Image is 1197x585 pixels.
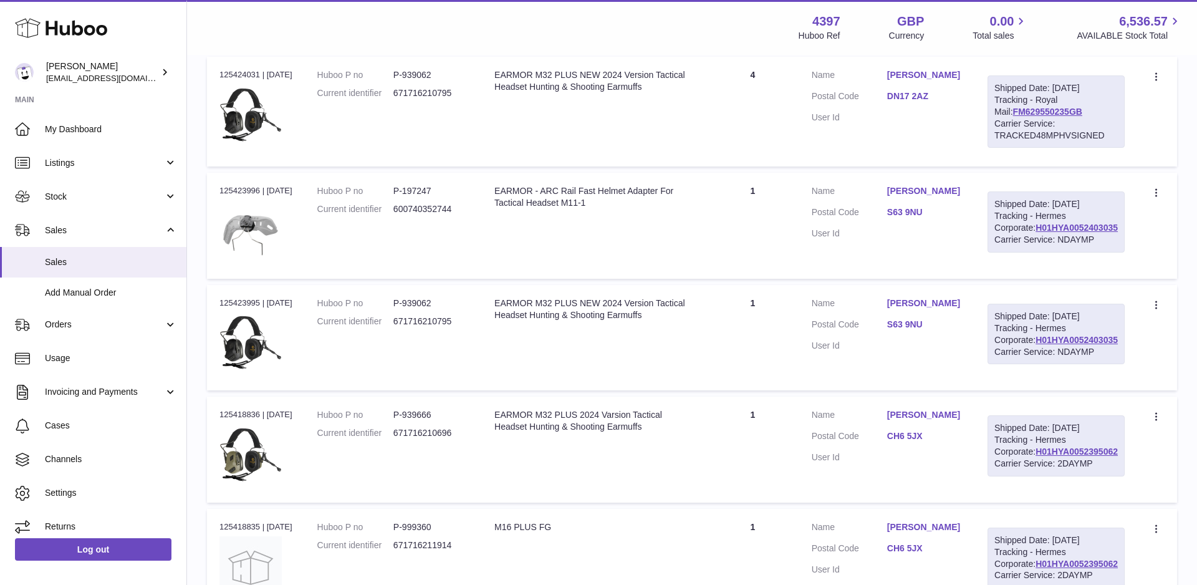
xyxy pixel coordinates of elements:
[812,564,887,576] dt: User Id
[317,427,393,439] dt: Current identifier
[812,521,887,536] dt: Name
[317,87,393,99] dt: Current identifier
[994,82,1118,94] div: Shipped Date: [DATE]
[1036,223,1118,233] a: H01HYA0052403035
[45,453,177,465] span: Channels
[994,422,1118,434] div: Shipped Date: [DATE]
[46,60,158,84] div: [PERSON_NAME]
[45,256,177,268] span: Sales
[994,534,1118,546] div: Shipped Date: [DATE]
[887,297,963,309] a: [PERSON_NAME]
[317,539,393,551] dt: Current identifier
[15,63,34,82] img: drumnnbass@gmail.com
[973,30,1028,42] span: Total sales
[988,75,1125,148] div: Tracking - Royal Mail:
[994,198,1118,210] div: Shipped Date: [DATE]
[994,569,1118,581] div: Carrier Service: 2DAYMP
[988,415,1125,476] div: Tracking - Hermes Corporate:
[45,191,164,203] span: Stock
[317,69,393,81] dt: Huboo P no
[45,521,177,533] span: Returns
[494,297,694,321] div: EARMOR M32 PLUS NEW 2024 Version Tactical Headset Hunting & Shooting Earmuffs
[706,173,799,278] td: 1
[812,90,887,105] dt: Postal Code
[317,185,393,197] dt: Huboo P no
[45,157,164,169] span: Listings
[45,352,177,364] span: Usage
[812,297,887,312] dt: Name
[973,13,1028,42] a: 0.00 Total sales
[1036,447,1118,457] a: H01HYA0052395062
[393,87,469,99] dd: 671716210795
[393,539,469,551] dd: 671716211914
[1077,13,1182,42] a: 6,536.57 AVAILABLE Stock Total
[812,340,887,352] dt: User Id
[1119,13,1168,30] span: 6,536.57
[46,73,183,83] span: [EMAIL_ADDRESS][DOMAIN_NAME]
[494,185,694,209] div: EARMOR - ARC Rail Fast Helmet Adapter For Tactical Headset M11-1
[219,425,282,487] img: $_1.JPG
[812,69,887,84] dt: Name
[994,346,1118,358] div: Carrier Service: NDAYMP
[887,90,963,102] a: DN17 2AZ
[812,112,887,123] dt: User Id
[889,30,925,42] div: Currency
[45,386,164,398] span: Invoicing and Payments
[45,225,164,236] span: Sales
[45,420,177,432] span: Cases
[812,185,887,200] dt: Name
[897,13,924,30] strong: GBP
[45,319,164,331] span: Orders
[393,203,469,215] dd: 600740352744
[393,521,469,533] dd: P-999360
[706,397,799,502] td: 1
[219,312,282,375] img: $_1.JPG
[219,185,292,196] div: 125423996 | [DATE]
[990,13,1014,30] span: 0.00
[15,538,171,561] a: Log out
[494,409,694,433] div: EARMOR M32 PLUS 2024 Varsion Tactical Headset Hunting & Shooting Earmuffs
[887,543,963,554] a: CH6 5JX
[1036,335,1118,345] a: H01HYA0052403035
[317,297,393,309] dt: Huboo P no
[393,316,469,327] dd: 671716210795
[812,409,887,424] dt: Name
[393,69,469,81] dd: P-939062
[219,409,292,420] div: 125418836 | [DATE]
[994,234,1118,246] div: Carrier Service: NDAYMP
[812,228,887,239] dt: User Id
[706,285,799,390] td: 1
[812,543,887,558] dt: Postal Code
[812,13,840,30] strong: 4397
[887,185,963,197] a: [PERSON_NAME]
[219,521,292,533] div: 125418835 | [DATE]
[219,69,292,80] div: 125424031 | [DATE]
[1013,107,1082,117] a: FM629550235GB
[1077,30,1182,42] span: AVAILABLE Stock Total
[887,319,963,331] a: S63 9NU
[494,521,694,533] div: M16 PLUS FG
[219,85,282,147] img: $_1.JPG
[393,297,469,309] dd: P-939062
[812,452,887,463] dt: User Id
[45,123,177,135] span: My Dashboard
[494,69,694,93] div: EARMOR M32 PLUS NEW 2024 Version Tactical Headset Hunting & Shooting Earmuffs
[994,311,1118,322] div: Shipped Date: [DATE]
[45,287,177,299] span: Add Manual Order
[988,304,1125,365] div: Tracking - Hermes Corporate:
[799,30,840,42] div: Huboo Ref
[988,191,1125,253] div: Tracking - Hermes Corporate:
[393,427,469,439] dd: 671716210696
[1036,559,1118,569] a: H01HYA0052395062
[317,316,393,327] dt: Current identifier
[887,69,963,81] a: [PERSON_NAME]
[994,118,1118,142] div: Carrier Service: TRACKED48MPHVSIGNED
[393,185,469,197] dd: P-197247
[812,319,887,334] dt: Postal Code
[317,521,393,533] dt: Huboo P no
[219,297,292,309] div: 125423995 | [DATE]
[45,487,177,499] span: Settings
[317,203,393,215] dt: Current identifier
[887,206,963,218] a: S63 9NU
[812,430,887,445] dt: Postal Code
